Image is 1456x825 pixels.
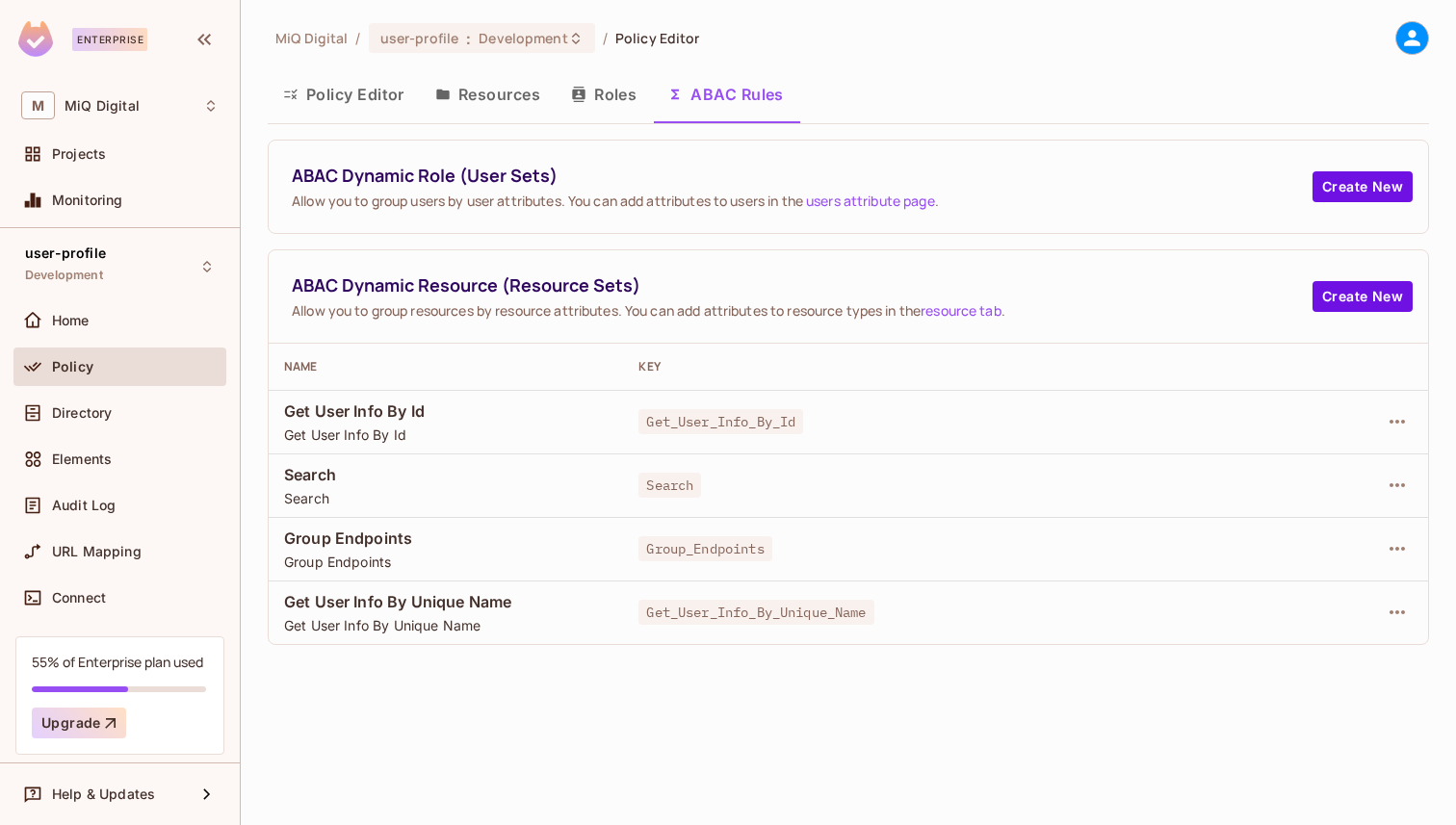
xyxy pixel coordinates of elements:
[52,451,112,467] span: Elements
[284,359,608,374] div: Name
[32,653,203,671] div: 55% of Enterprise plan used
[284,489,608,507] span: Search
[52,193,123,208] span: Monitoring
[479,29,567,47] span: Development
[284,400,608,422] span: Get User Info By Id
[52,146,106,162] span: Projects
[806,192,935,210] a: users attribute page
[52,359,93,374] span: Policy
[25,268,103,283] span: Development
[72,28,147,51] div: Enterprise
[465,31,472,46] span: :
[52,590,106,606] span: Connect
[380,29,459,47] span: user-profile
[638,359,1261,374] div: Key
[284,464,608,485] span: Search
[292,301,1313,320] span: Allow you to group resources by resource attributes. You can add attributes to resource types in ...
[355,29,360,47] li: /
[284,616,608,634] span: Get User Info By Unique Name
[25,245,106,261] span: user-profile
[603,29,608,47] li: /
[638,409,803,434] span: Get_User_Info_By_Id
[292,164,1313,188] span: ABAC Dynamic Role (User Sets)
[556,70,652,118] button: Roles
[638,473,701,498] span: Search
[615,29,700,47] span: Policy Editor
[52,313,90,328] span: Home
[638,600,873,625] span: Get_User_Info_By_Unique_Name
[284,553,608,571] span: Group Endpoints
[18,21,53,57] img: SReyMgAAAABJRU5ErkJggg==
[65,98,140,114] span: Workspace: MiQ Digital
[1313,171,1413,202] button: Create New
[268,70,420,118] button: Policy Editor
[284,591,608,612] span: Get User Info By Unique Name
[275,29,348,47] span: the active workspace
[21,91,55,119] span: M
[1313,281,1413,312] button: Create New
[52,405,112,421] span: Directory
[921,301,1001,320] a: resource tab
[52,786,155,802] span: Help & Updates
[420,70,556,118] button: Resources
[284,528,608,549] span: Group Endpoints
[292,192,1313,210] span: Allow you to group users by user attributes. You can add attributes to users in the .
[292,273,1313,297] span: ABAC Dynamic Resource (Resource Sets)
[284,425,608,444] span: Get User Info By Id
[52,498,116,513] span: Audit Log
[52,544,142,559] span: URL Mapping
[652,70,799,118] button: ABAC Rules
[32,708,126,738] button: Upgrade
[638,536,771,561] span: Group_Endpoints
